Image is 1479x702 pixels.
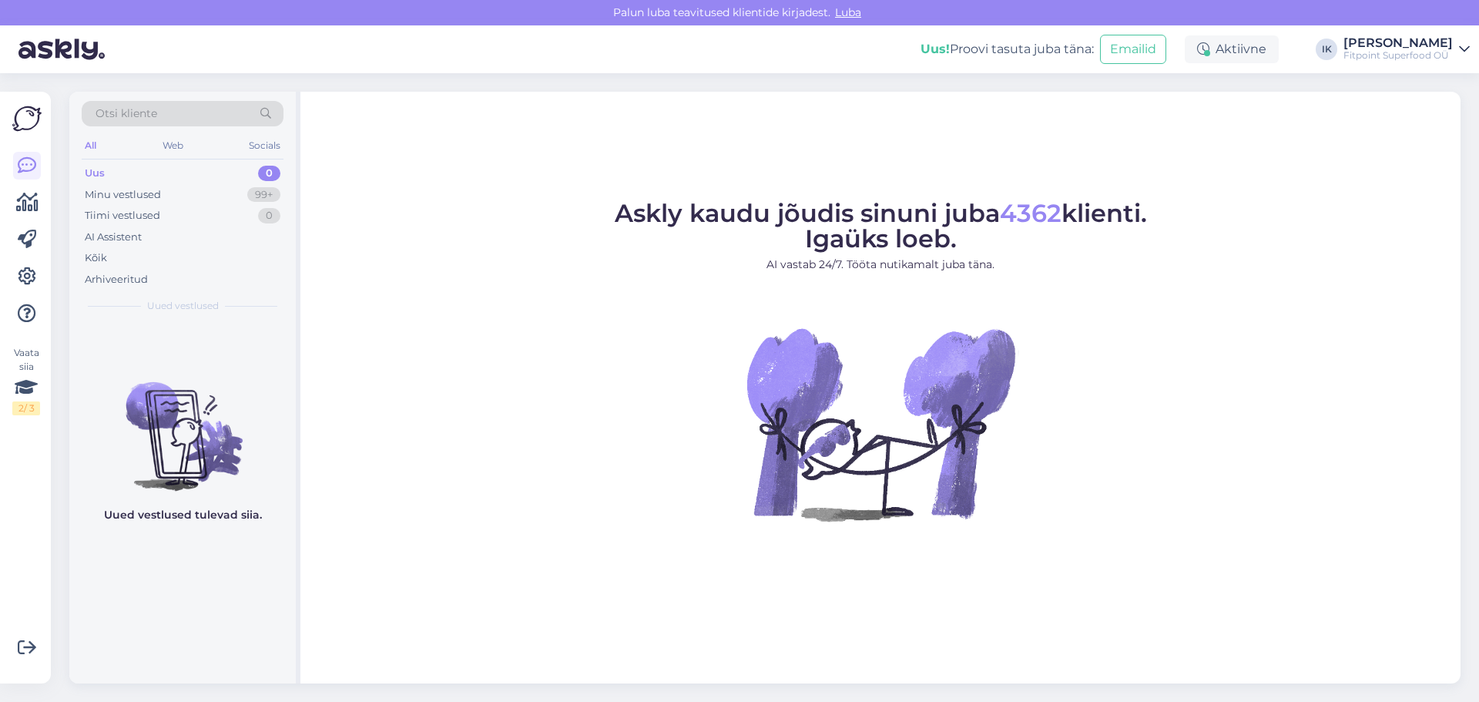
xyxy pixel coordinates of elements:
[258,208,280,223] div: 0
[1343,37,1453,49] div: [PERSON_NAME]
[742,285,1019,563] img: No Chat active
[615,198,1147,254] span: Askly kaudu jõudis sinuni juba klienti. Igaüks loeb.
[12,401,40,415] div: 2 / 3
[1343,37,1470,62] a: [PERSON_NAME]Fitpoint Superfood OÜ
[69,354,296,493] img: No chats
[147,299,219,313] span: Uued vestlused
[85,166,105,181] div: Uus
[921,40,1094,59] div: Proovi tasuta juba täna:
[85,208,160,223] div: Tiimi vestlused
[1100,35,1166,64] button: Emailid
[85,230,142,245] div: AI Assistent
[258,166,280,181] div: 0
[1316,39,1337,60] div: IK
[96,106,157,122] span: Otsi kliente
[85,272,148,287] div: Arhiveeritud
[1185,35,1279,63] div: Aktiivne
[85,187,161,203] div: Minu vestlused
[1343,49,1453,62] div: Fitpoint Superfood OÜ
[159,136,186,156] div: Web
[830,5,866,19] span: Luba
[82,136,99,156] div: All
[246,136,283,156] div: Socials
[12,104,42,133] img: Askly Logo
[1000,198,1061,228] span: 4362
[12,346,40,415] div: Vaata siia
[921,42,950,56] b: Uus!
[85,250,107,266] div: Kõik
[615,257,1147,273] p: AI vastab 24/7. Tööta nutikamalt juba täna.
[247,187,280,203] div: 99+
[104,507,262,523] p: Uued vestlused tulevad siia.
